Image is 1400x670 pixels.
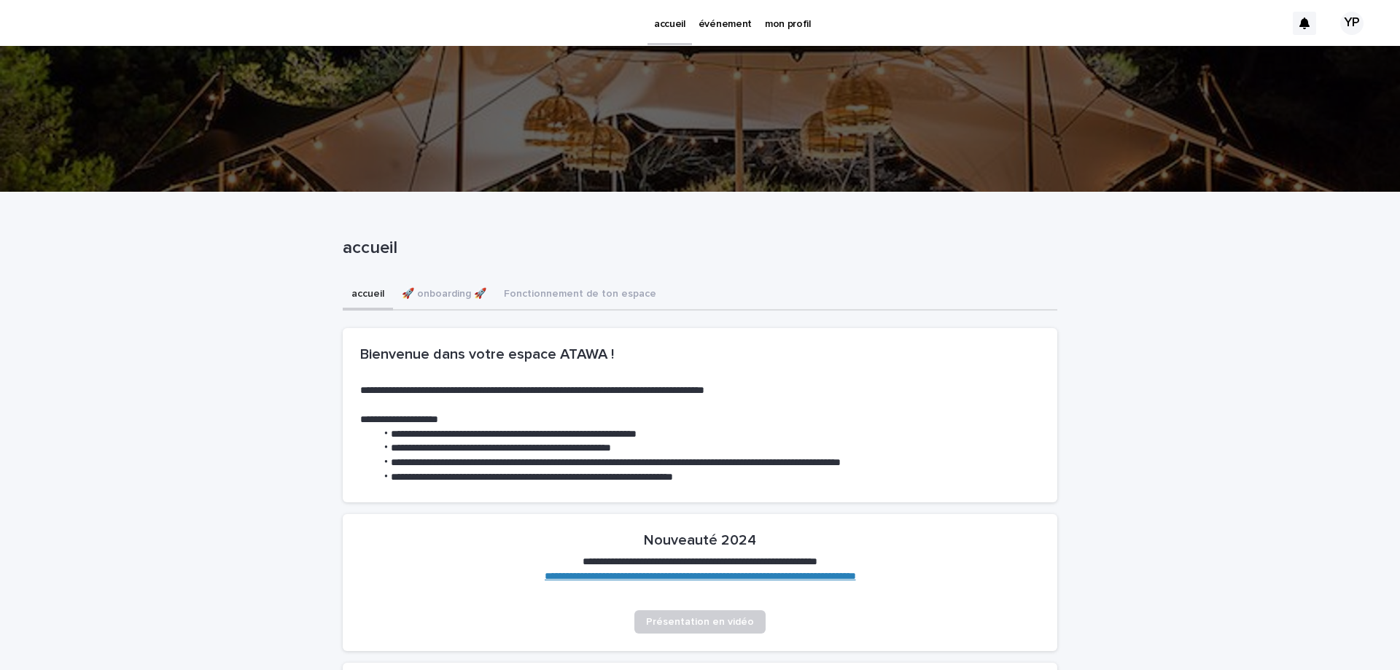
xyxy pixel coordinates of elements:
[393,280,495,311] button: 🚀 onboarding 🚀
[634,610,766,634] a: Présentation en vidéo
[29,9,171,38] img: Ls34BcGeRexTGTNfXpUC
[646,617,754,627] span: Présentation en vidéo
[495,280,665,311] button: Fonctionnement de ton espace
[360,346,1040,363] h2: Bienvenue dans votre espace ATAWA !
[343,280,393,311] button: accueil
[644,531,756,549] h2: Nouveauté 2024
[343,238,1051,259] p: accueil
[1340,12,1364,35] div: YP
